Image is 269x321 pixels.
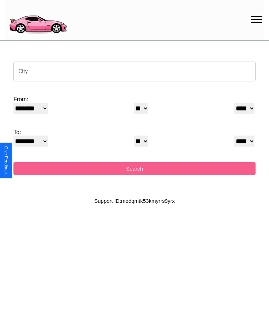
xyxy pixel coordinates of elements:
img: logo [5,4,70,35]
button: Search [13,162,256,175]
label: From: [13,96,256,103]
label: To: [13,129,256,136]
p: Support ID: medqmtk53kmyrrs9yrx [94,196,175,206]
div: Give Feedback [4,146,8,175]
